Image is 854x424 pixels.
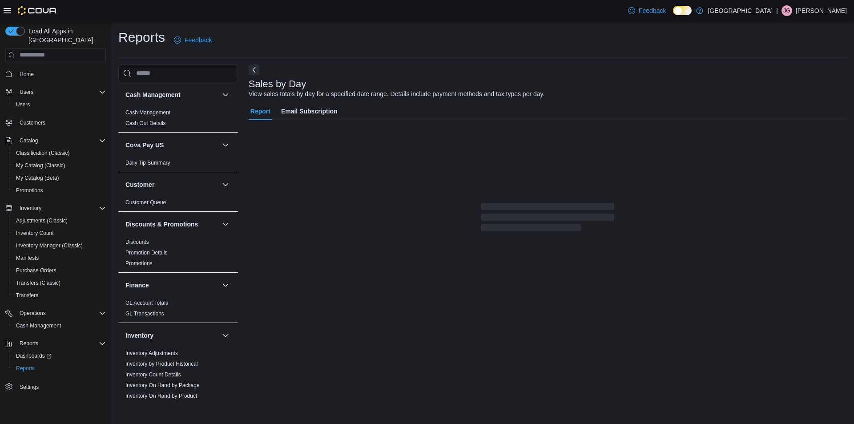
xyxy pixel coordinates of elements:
span: Inventory by Product Historical [125,360,198,367]
a: Classification (Classic) [12,148,73,158]
h1: Reports [118,28,165,46]
span: Customers [16,117,106,128]
span: Feedback [639,6,666,15]
span: Reports [20,340,38,347]
span: Inventory Count [12,228,106,238]
a: Promotion Details [125,250,168,256]
button: Inventory Manager (Classic) [9,239,109,252]
button: Operations [16,308,49,319]
span: Operations [20,310,46,317]
button: Classification (Classic) [9,147,109,159]
h3: Customer [125,180,154,189]
span: My Catalog (Beta) [16,174,59,182]
h3: Inventory [125,331,153,340]
a: Manifests [12,253,42,263]
span: Inventory [16,203,106,214]
div: Finance [118,298,238,323]
button: Inventory [220,330,231,341]
span: Promotions [125,260,153,267]
span: Operations [16,308,106,319]
span: My Catalog (Classic) [12,160,106,171]
span: Purchase Orders [16,267,56,274]
span: Transfers [16,292,38,299]
a: Transfers (Classic) [12,278,64,288]
span: Dashboards [12,351,106,361]
span: Cash Management [125,109,170,116]
span: Report [250,102,270,120]
div: Discounts & Promotions [118,237,238,272]
a: Inventory Adjustments [125,350,178,356]
button: Catalog [16,135,41,146]
span: Manifests [16,254,39,262]
button: Inventory [125,331,218,340]
span: Home [20,71,34,78]
div: Jesus Gonzalez [781,5,792,16]
button: Finance [220,280,231,291]
button: Finance [125,281,218,290]
button: Reports [9,362,109,375]
span: Inventory [20,205,41,212]
span: Purchase Orders [12,265,106,276]
button: Reports [16,338,42,349]
span: Customers [20,119,45,126]
span: Load All Apps in [GEOGRAPHIC_DATA] [25,27,106,44]
span: Dashboards [16,352,52,359]
a: Customer Queue [125,199,166,206]
button: Users [2,86,109,98]
button: Cash Management [9,319,109,332]
button: My Catalog (Classic) [9,159,109,172]
button: Inventory [16,203,45,214]
button: Reports [2,337,109,350]
a: Inventory Count Details [125,372,181,378]
a: Customers [16,117,49,128]
button: Transfers [9,289,109,302]
a: Inventory Manager (Classic) [12,240,86,251]
a: GL Transactions [125,311,164,317]
div: Cash Management [118,107,238,132]
a: Dashboards [9,350,109,362]
span: Inventory Count [16,230,54,237]
a: Feedback [170,31,215,49]
span: Catalog [20,137,38,144]
h3: Finance [125,281,149,290]
a: Promotions [12,185,47,196]
a: Feedback [624,2,669,20]
div: Customer [118,197,238,211]
button: Manifests [9,252,109,264]
a: Transfers [12,290,42,301]
a: Daily Tip Summary [125,160,170,166]
button: Adjustments (Classic) [9,214,109,227]
button: Customer [125,180,218,189]
a: Purchase Orders [12,265,60,276]
span: Feedback [185,36,212,44]
h3: Discounts & Promotions [125,220,198,229]
a: My Catalog (Beta) [12,173,63,183]
a: Adjustments (Classic) [12,215,71,226]
button: Inventory [2,202,109,214]
a: Inventory by Product Historical [125,361,198,367]
a: GL Account Totals [125,300,168,306]
span: Inventory On Hand by Package [125,382,200,389]
button: Next [249,65,259,75]
span: Promotion Details [125,249,168,256]
a: Home [16,69,37,80]
button: Cova Pay US [125,141,218,149]
span: Inventory Manager (Classic) [12,240,106,251]
a: Cash Management [12,320,64,331]
span: Transfers (Classic) [16,279,60,287]
span: Transfers (Classic) [12,278,106,288]
button: Cova Pay US [220,140,231,150]
span: Discounts [125,238,149,246]
span: Adjustments (Classic) [12,215,106,226]
span: Reports [16,365,35,372]
a: Discounts [125,239,149,245]
button: Users [16,87,37,97]
p: [GEOGRAPHIC_DATA] [708,5,773,16]
button: Home [2,68,109,81]
nav: Complex example [5,64,106,416]
div: View sales totals by day for a specified date range. Details include payment methods and tax type... [249,89,545,99]
span: GL Account Totals [125,299,168,307]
